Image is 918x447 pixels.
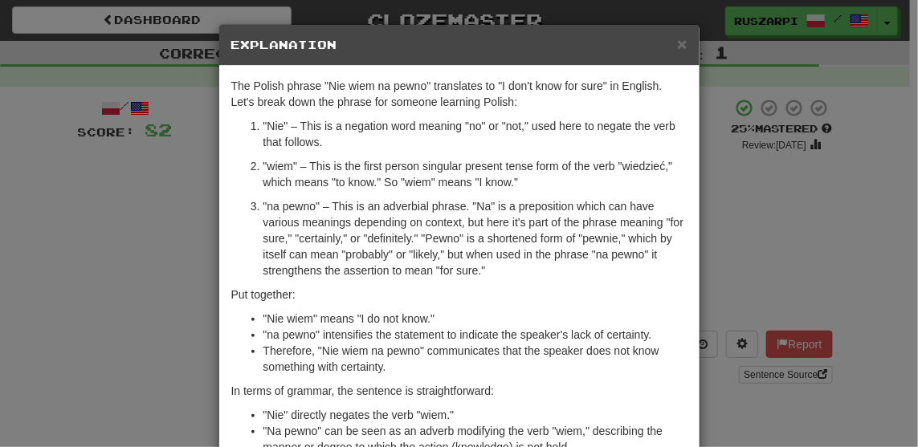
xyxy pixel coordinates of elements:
[677,35,687,52] button: Close
[677,35,687,53] span: ×
[231,286,687,303] p: Put together:
[231,383,687,399] p: In terms of grammar, the sentence is straightforward:
[231,37,687,53] h5: Explanation
[231,78,687,110] p: The Polish phrase "Nie wiem na pewno" translates to "I don't know for sure" in English. Let's bre...
[263,158,687,190] p: "wiem" – This is the first person singular present tense form of the verb "wiedzieć," which means...
[263,407,687,423] li: "Nie" directly negates the verb "wiem."
[263,198,687,278] p: "na pewno" – This is an adverbial phrase. "Na" is a preposition which can have various meanings d...
[263,327,687,343] li: "na pewno" intensifies the statement to indicate the speaker's lack of certainty.
[263,343,687,375] li: Therefore, "Nie wiem na pewno" communicates that the speaker does not know something with certainty.
[263,118,687,150] p: "Nie" – This is a negation word meaning "no" or "not," used here to negate the verb that follows.
[263,311,687,327] li: "Nie wiem" means "I do not know."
